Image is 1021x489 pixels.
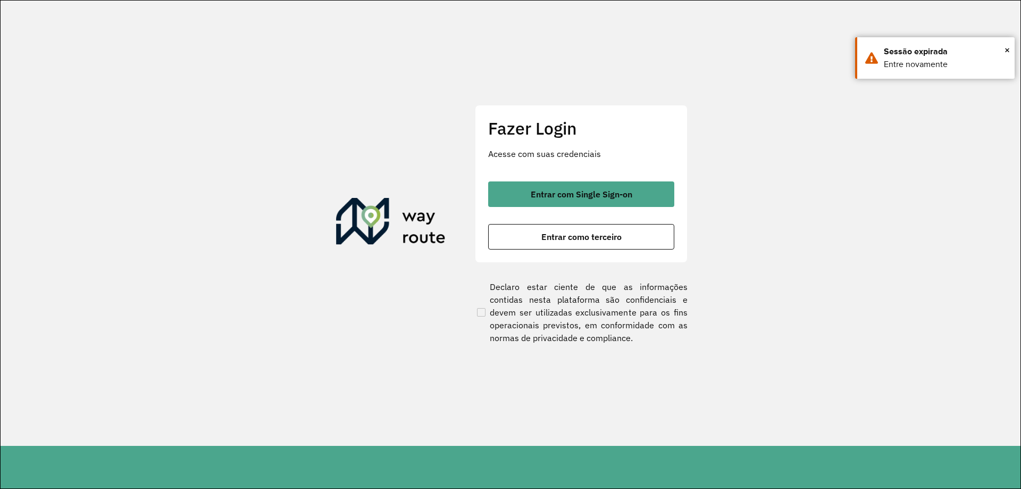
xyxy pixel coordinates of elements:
button: button [488,181,674,207]
button: button [488,224,674,250]
div: Entre novamente [884,58,1007,71]
div: Sessão expirada [884,45,1007,58]
label: Declaro estar ciente de que as informações contidas nesta plataforma são confidenciais e devem se... [475,280,688,344]
h2: Fazer Login [488,118,674,138]
button: Close [1005,42,1010,58]
span: Entrar como terceiro [541,233,622,241]
img: Roteirizador AmbevTech [336,198,446,249]
span: Entrar com Single Sign-on [531,190,632,198]
p: Acesse com suas credenciais [488,147,674,160]
span: × [1005,42,1010,58]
